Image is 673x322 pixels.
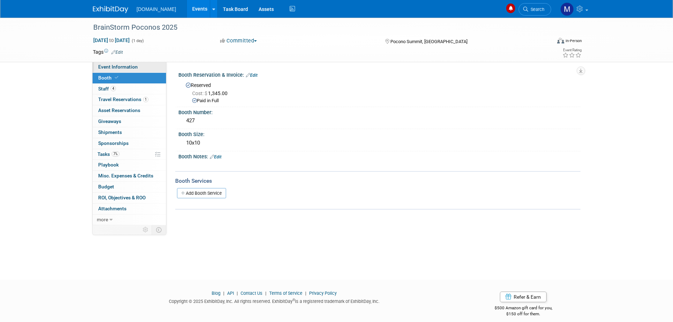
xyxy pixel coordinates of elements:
[93,160,166,170] a: Playbook
[93,193,166,203] a: ROI, Objectives & ROO
[98,162,119,168] span: Playbook
[93,182,166,192] a: Budget
[222,291,226,296] span: |
[178,107,580,116] div: Booth Number:
[178,70,580,79] div: Booth Reservation & Invoice:
[93,138,166,149] a: Sponsorships
[93,48,123,55] td: Tags
[131,39,144,43] span: (1 day)
[93,116,166,127] a: Giveaways
[293,298,295,302] sup: ®
[93,94,166,105] a: Travel Reservations1
[98,64,138,70] span: Event Information
[140,225,152,234] td: Personalize Event Tab Strip
[93,84,166,94] a: Staff4
[466,300,580,317] div: $500 Amazon gift card for you,
[192,90,230,96] span: 1,345.00
[98,195,146,200] span: ROI, Objectives & ROO
[557,38,564,43] img: Format-Inperson.png
[93,149,166,160] a: Tasks7%
[560,2,574,16] img: Mark Menzella
[98,118,121,124] span: Giveaways
[212,291,220,296] a: Blog
[562,48,582,52] div: Event Rating
[175,177,580,185] div: Booth Services
[241,291,262,296] a: Contact Us
[98,96,148,102] span: Travel Reservations
[111,50,123,55] a: Edit
[309,291,337,296] a: Privacy Policy
[98,140,129,146] span: Sponsorships
[115,76,118,80] i: Booth reservation complete
[509,37,582,47] div: Event Format
[93,297,456,305] div: Copyright © 2025 ExhibitDay, Inc. All rights reserved. ExhibitDay is a registered trademark of Ex...
[91,21,541,34] div: BrainStorm Poconos 2025
[93,127,166,138] a: Shipments
[184,137,575,148] div: 10x10
[210,154,222,159] a: Edit
[98,75,120,81] span: Booth
[519,3,551,16] a: Search
[500,292,547,302] a: Refer & Earn
[93,171,166,181] a: Misc. Expenses & Credits
[466,311,580,317] div: $150 off for them.
[111,86,116,91] span: 4
[303,291,308,296] span: |
[112,151,119,157] span: 7%
[246,73,258,78] a: Edit
[565,38,582,43] div: In-Person
[98,86,116,92] span: Staff
[98,129,122,135] span: Shipments
[192,90,208,96] span: Cost: $
[108,37,115,43] span: to
[93,73,166,83] a: Booth
[97,217,108,222] span: more
[227,291,234,296] a: API
[143,97,148,102] span: 1
[93,215,166,225] a: more
[137,6,176,12] span: [DOMAIN_NAME]
[184,80,575,104] div: Reserved
[93,37,130,43] span: [DATE] [DATE]
[177,188,226,198] a: Add Booth Service
[98,151,119,157] span: Tasks
[390,39,467,44] span: Pocono Summit, [GEOGRAPHIC_DATA]
[98,173,153,178] span: Misc. Expenses & Credits
[184,115,575,126] div: 427
[218,37,260,45] button: Committed
[192,98,575,104] div: Paid in Full
[178,129,580,138] div: Booth Size:
[98,107,140,113] span: Asset Reservations
[93,105,166,116] a: Asset Reservations
[93,204,166,214] a: Attachments
[152,225,166,234] td: Toggle Event Tabs
[528,7,544,12] span: Search
[269,291,302,296] a: Terms of Service
[178,151,580,160] div: Booth Notes:
[98,206,126,211] span: Attachments
[264,291,268,296] span: |
[98,184,114,189] span: Budget
[93,62,166,72] a: Event Information
[235,291,240,296] span: |
[93,6,128,13] img: ExhibitDay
